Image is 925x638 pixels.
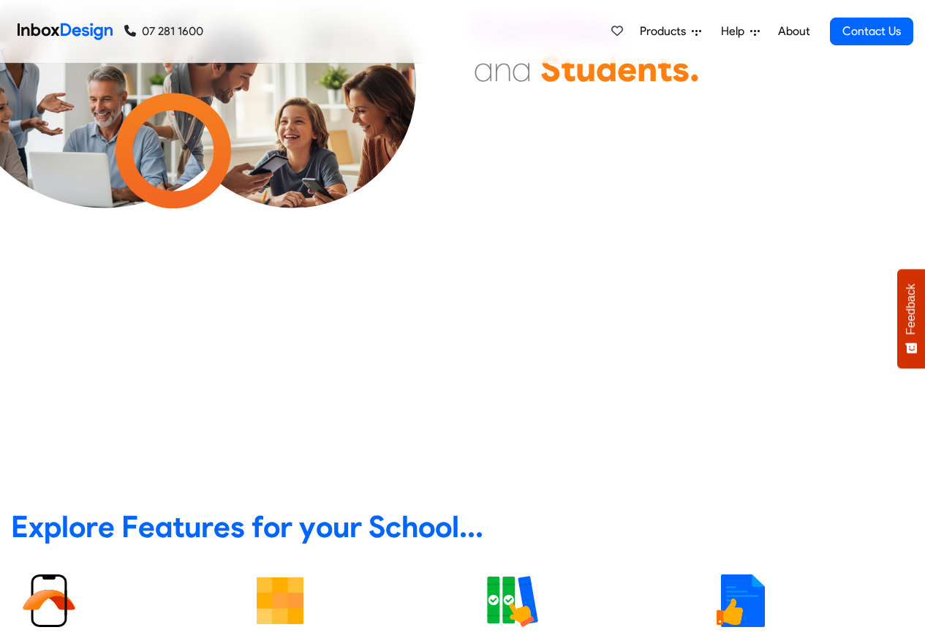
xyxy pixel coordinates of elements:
[690,47,700,91] div: .
[830,18,913,45] a: Contact Us
[512,47,532,91] div: d
[540,47,561,91] div: S
[715,17,766,46] a: Help
[11,508,914,545] heading: Explore Features for your School...
[474,47,494,91] div: a
[717,574,769,627] img: 2022_01_13_icon_thumbsup.svg
[617,47,637,91] div: e
[23,574,75,627] img: 2022_01_13_icon_sb_app.svg
[721,23,750,40] span: Help
[774,17,814,46] a: About
[672,47,690,91] div: s
[905,284,918,335] span: Feedback
[254,574,306,627] img: 2022_01_13_icon_grid.svg
[637,47,657,91] div: n
[494,47,512,91] div: n
[561,47,575,91] div: t
[640,23,692,40] span: Products
[634,17,707,46] a: Products
[486,574,538,627] img: 2022_01_13_icon_course_selection.svg
[657,47,672,91] div: t
[897,269,925,368] button: Feedback - Show survey
[124,23,203,40] a: 07 281 1600
[575,47,596,91] div: u
[596,47,617,91] div: d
